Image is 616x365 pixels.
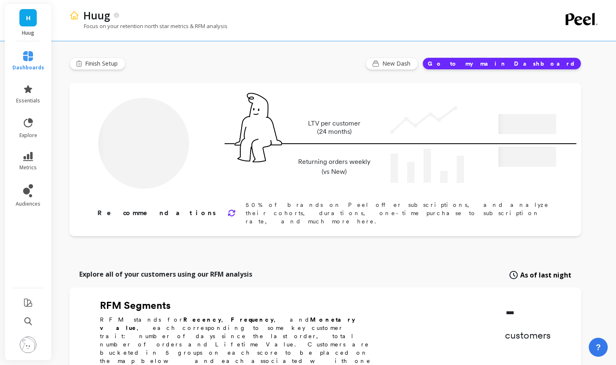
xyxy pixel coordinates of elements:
[69,57,126,70] button: Finish Setup
[505,299,551,324] p: -
[422,57,581,70] button: Go to my main Dashboard
[16,201,40,207] span: audiences
[12,64,44,71] span: dashboards
[19,132,37,139] span: explore
[20,337,36,353] img: profile picture
[235,93,282,162] img: pal seatted on line
[231,316,274,323] b: Frequency
[85,59,120,68] span: Finish Setup
[505,329,551,342] p: customers
[246,201,555,225] p: 50% of brands on Peel offer subscriptions, and analyze their cohorts, durations, one-time purchas...
[97,208,218,218] p: Recommendations
[183,316,221,323] b: Recency
[19,164,37,171] span: metrics
[69,10,79,20] img: header icon
[520,270,571,280] span: As of last night
[589,338,608,357] button: ?
[16,97,40,104] span: essentials
[382,59,413,68] span: New Dash
[69,22,227,30] p: Focus on your retention north star metrics & RFM analysis
[13,30,43,36] p: Huug
[100,299,381,312] h2: RFM Segments
[79,269,252,279] p: Explore all of your customers using our RFM analysis
[296,119,373,136] p: LTV per customer (24 months)
[365,57,418,70] button: New Dash
[296,157,373,177] p: Returning orders weekly (vs New)
[596,341,601,353] span: ?
[26,13,31,23] span: H
[83,8,110,22] p: Huug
